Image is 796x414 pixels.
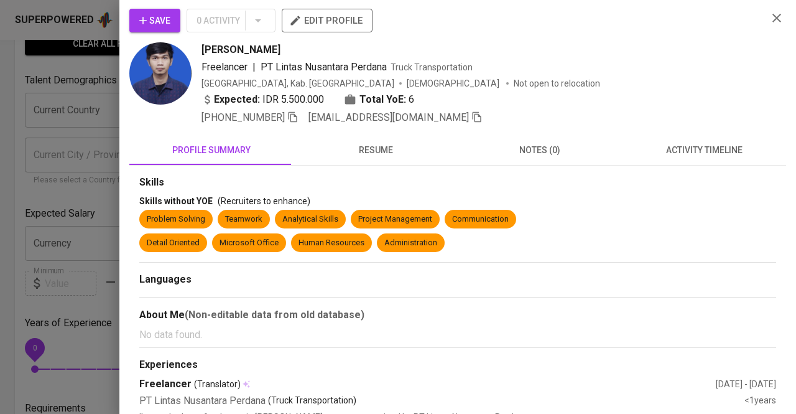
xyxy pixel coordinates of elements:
[129,42,192,105] img: d307b49621c7364e59acd9713c628296.jpg
[744,394,776,408] div: <1 years
[308,111,469,123] span: [EMAIL_ADDRESS][DOMAIN_NAME]
[214,92,260,107] b: Expected:
[252,60,256,75] span: |
[139,377,716,392] div: Freelancer
[391,62,473,72] span: Truck Transportation
[139,176,776,190] div: Skills
[298,237,364,249] div: Human Resources
[409,92,414,107] span: 6
[282,214,338,225] div: Analytical Skills
[514,77,600,90] p: Not open to relocation
[147,237,200,249] div: Detail Oriented
[465,143,614,158] span: notes (0)
[201,61,248,73] span: Freelancer
[139,13,170,29] span: Save
[292,12,363,29] span: edit profile
[201,92,324,107] div: IDR 5.500.000
[139,273,776,287] div: Languages
[139,196,213,206] span: Skills without YOE
[282,15,373,25] a: edit profile
[139,327,776,342] p: No data found.
[384,237,437,249] div: Administration
[716,378,776,390] div: [DATE] - [DATE]
[225,214,262,225] div: Teamwork
[185,309,364,321] b: (Non-editable data from old database)
[268,394,356,408] p: (Truck Transportation)
[194,378,241,390] span: (Translator)
[407,77,501,90] span: [DEMOGRAPHIC_DATA]
[139,358,776,372] div: Experiences
[358,214,432,225] div: Project Management
[301,143,450,158] span: resume
[201,111,285,123] span: [PHONE_NUMBER]
[282,9,373,32] button: edit profile
[220,237,279,249] div: Microsoft Office
[629,143,779,158] span: activity timeline
[452,214,509,225] div: Communication
[218,196,310,206] span: (Recruiters to enhance)
[147,214,205,225] div: Problem Solving
[201,77,394,90] div: [GEOGRAPHIC_DATA], Kab. [GEOGRAPHIC_DATA]
[129,9,180,32] button: Save
[137,143,286,158] span: profile summary
[139,394,744,408] div: PT Lintas Nusantara Perdana
[139,308,776,322] div: About Me
[201,42,280,57] span: [PERSON_NAME]
[261,61,387,73] span: PT Lintas Nusantara Perdana
[359,92,406,107] b: Total YoE:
